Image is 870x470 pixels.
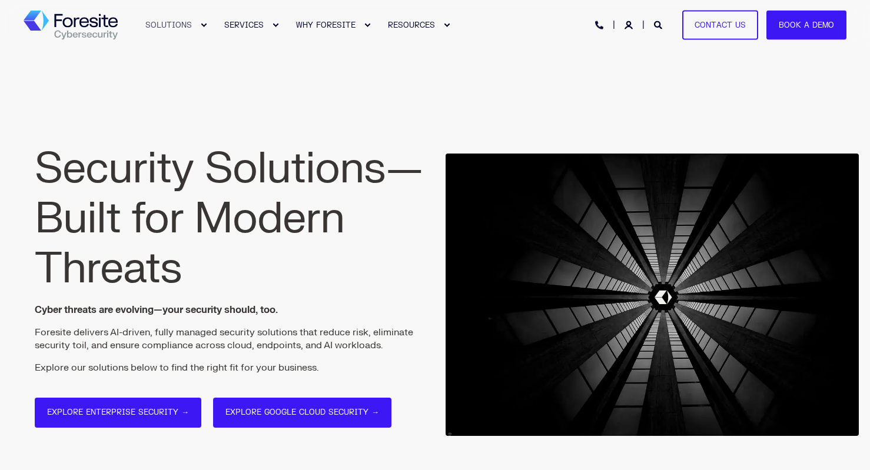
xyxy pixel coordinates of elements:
[443,22,450,29] div: Expand RESOURCES
[24,11,118,40] a: Back to Home
[35,398,201,428] a: Explore Enterprise Security →
[35,361,448,374] p: Explore our solutions below to find the right fit for your business.
[200,22,207,29] div: Expand SOLUTIONS
[145,20,192,29] span: SOLUTIONS
[654,19,665,29] a: Open Search
[35,304,278,316] strong: Cyber threats are evolving—your security should, too.
[296,20,356,29] span: WHY FORESITE
[766,10,846,40] a: Book a Demo
[272,22,279,29] div: Expand SERVICES
[625,19,635,29] a: Login
[35,326,448,352] p: Foresite delivers AI-driven, fully managed security solutions that reduce risk, eliminate securit...
[682,10,758,40] a: Contact Us
[446,154,859,436] img: A series of diminishing size hexagons with powerful connecting lines through each corner towards ...
[364,22,371,29] div: Expand WHY FORESITE
[24,11,118,40] img: Foresite logo, a hexagon shape of blues with a directional arrow to the right hand side, and the ...
[213,398,391,428] a: Explore Google Cloud Security →
[35,144,448,294] h1: Security Solutions—Built for Modern Threats
[388,20,435,29] span: RESOURCES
